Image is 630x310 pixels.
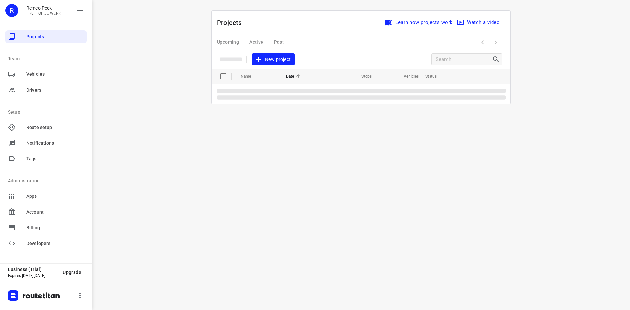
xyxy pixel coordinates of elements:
span: Upgrade [63,270,81,275]
p: Administration [8,177,87,184]
p: Remco Peek [26,5,61,10]
p: Projects [217,18,247,28]
span: Tags [26,155,84,162]
span: Previous Page [476,36,489,49]
p: Expires [DATE][DATE] [8,273,57,278]
span: Stops [353,72,372,80]
span: Projects [26,33,84,40]
div: Tags [5,152,87,165]
span: Route setup [26,124,84,131]
div: Drivers [5,83,87,96]
span: Billing [26,224,84,231]
span: Next Page [489,36,502,49]
div: Billing [5,221,87,234]
span: Account [26,209,84,216]
span: Drivers [26,87,84,93]
div: Account [5,205,87,218]
button: New project [252,53,295,66]
div: Search [492,55,502,63]
p: Team [8,55,87,62]
div: Developers [5,237,87,250]
span: Notifications [26,140,84,147]
span: Apps [26,193,84,200]
p: Setup [8,109,87,115]
div: Route setup [5,121,87,134]
div: Notifications [5,136,87,150]
span: Vehicles [395,72,419,80]
input: Search projects [436,54,492,65]
span: Vehicles [26,71,84,78]
div: Projects [5,30,87,43]
p: FRUIT OP JE WERK [26,11,61,16]
p: Business (Trial) [8,267,57,272]
span: Status [425,72,445,80]
span: Developers [26,240,84,247]
div: Vehicles [5,68,87,81]
span: New project [256,55,291,64]
div: R [5,4,18,17]
span: Date [286,72,303,80]
div: Apps [5,190,87,203]
span: Name [241,72,260,80]
button: Upgrade [57,266,87,278]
